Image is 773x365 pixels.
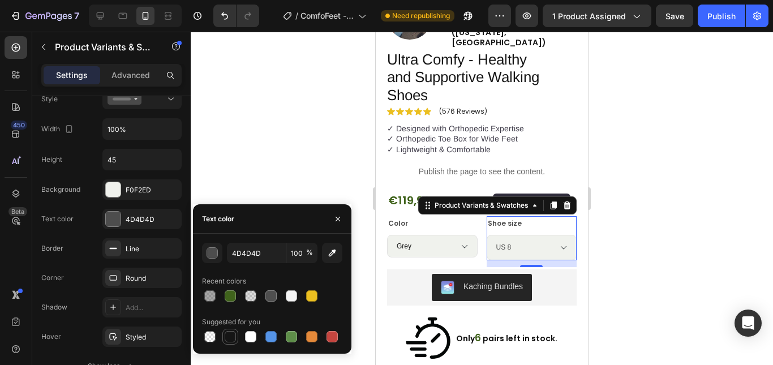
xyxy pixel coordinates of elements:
[656,5,693,27] button: Save
[103,149,181,170] input: Auto
[126,273,179,284] div: Round
[552,10,626,22] span: 1 product assigned
[202,215,234,223] div: Text color
[55,42,151,52] p: Product Variants & Swatches
[11,102,142,111] span: ✓ Orthopedic Toe Box for Wide Feet
[103,119,181,139] input: Auto
[126,214,179,225] div: 4D4D4D
[117,162,195,178] span: YOU SAVE 65%
[65,160,108,179] div: €200,00
[11,92,148,101] span: ✓ Designed with Orthopedic Expertise
[376,32,588,365] iframe: Design area
[11,121,27,130] div: 450
[5,5,84,27] button: 7
[11,184,33,199] legend: Color
[30,284,75,329] img: gempages_585833648763175627-a9068ba8-4e10-4fcc-b8a8-40c546bbbca4.webp
[126,244,179,254] div: Line
[111,184,147,199] legend: Shoe size
[11,19,178,72] p: Ultra Comfy - Healthy and Supportive Walking Shoes
[57,169,154,179] div: Product Variants & Swatches
[41,186,80,194] div: Background
[41,244,63,252] div: Border
[41,215,74,223] div: Text color
[698,5,745,27] button: Publish
[65,249,79,263] img: KachingBundles.png
[111,71,150,80] p: Advanced
[107,301,182,312] strong: pairs left in stock.
[126,303,179,313] div: Add...
[80,301,99,312] strong: Only
[295,11,298,20] span: /
[11,134,201,146] p: Publish the page to see the content.
[126,185,179,195] div: F0F2ED
[665,11,684,21] span: Save
[202,277,246,285] div: Recent colors
[227,243,286,263] input: Eg: FFFFFF
[63,76,111,84] p: (576 Reviews)
[306,248,313,256] span: %
[88,249,147,261] div: Kaching Bundles
[735,310,762,337] div: Open Intercom Messenger
[41,333,61,341] div: Hover
[8,207,27,216] div: Beta
[11,113,115,122] span: ✓ Lightweight & Comfortable
[74,9,79,23] p: 7
[99,299,105,313] strong: 6
[300,11,354,20] span: ComfoFeet - Page
[56,71,88,80] p: Settings
[41,122,76,136] div: Width
[11,157,56,180] div: €119,90
[543,5,651,27] button: 1 product assigned
[202,318,260,326] div: Suggested for you
[213,5,259,27] div: Undo/Redo
[56,242,156,269] button: Kaching Bundles
[707,10,736,22] div: Publish
[41,95,58,103] div: Style
[41,156,62,164] div: Height
[126,332,179,342] div: Styled
[41,303,67,311] div: Shadow
[41,274,64,282] div: Corner
[392,12,450,20] span: Need republishing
